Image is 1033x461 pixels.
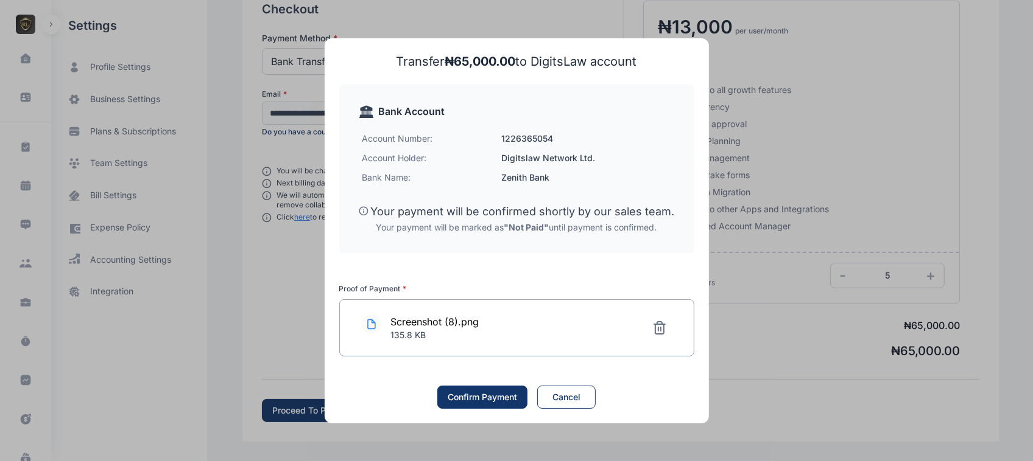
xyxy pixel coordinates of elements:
[391,329,479,341] div: 135.8 KB
[501,133,671,145] h4: 1226365054
[552,391,580,403] div: Cancel
[339,53,694,70] h3: Transfer to DigitsLaw account
[504,222,549,232] span: "Not Paid"
[339,284,407,293] label: Proof of Payment
[371,203,675,220] p: Your payment will be confirmed shortly by our sales team.
[362,152,501,164] h4: Account Holder:
[437,386,527,409] button: Confirm Payment
[537,386,596,409] button: Cancel
[501,172,671,184] h4: Zenith Bank
[391,314,479,329] div: Screenshot (8).png
[445,54,516,69] strong: ₦ 65,000.00
[359,221,675,234] p: Your payment will be marked as until payment is confirmed.
[362,172,501,184] h4: Bank Name:
[501,152,671,164] h4: Digitslaw Network Ltd.
[362,133,501,145] h4: Account Number:
[448,391,517,403] div: Confirm Payment
[379,104,445,119] h5: Bank Account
